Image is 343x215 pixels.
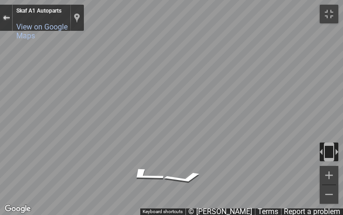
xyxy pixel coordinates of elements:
path: Go Southwest [111,164,179,186]
a: Click to see this area on Google Maps [2,203,33,215]
img: Google [2,203,33,215]
button: Zoom in [320,166,338,185]
button: Zoom out [320,185,338,204]
path: Go South [151,169,218,188]
button: Toggle motion tracking [320,143,338,161]
a: Show location on map [74,13,80,23]
a: View on Google Maps [16,22,68,40]
button: Toggle fullscreen view [320,5,338,23]
a: Skaf A1 Autoparts [16,7,66,14]
button: Keyboard shortcuts [143,208,183,215]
